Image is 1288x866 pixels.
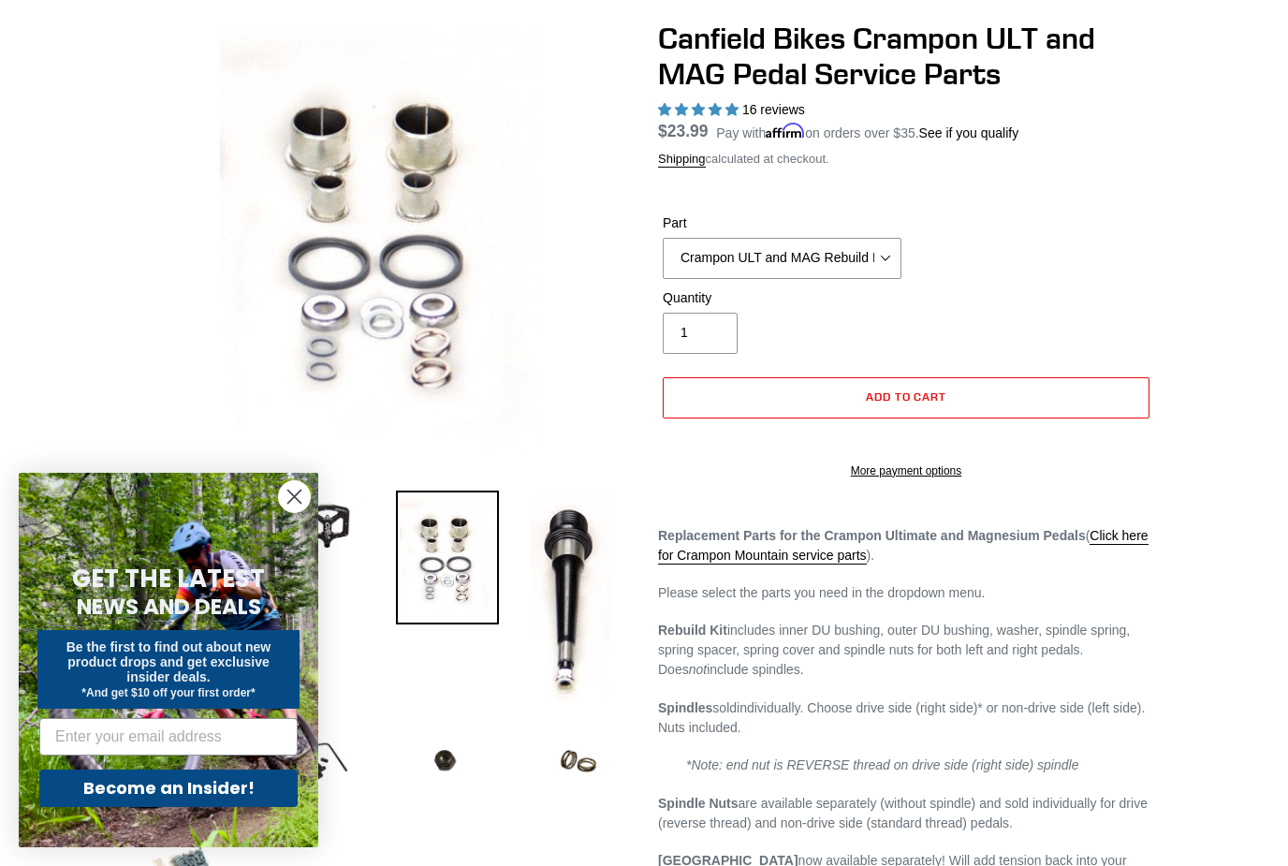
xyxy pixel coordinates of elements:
input: Enter your email address [39,718,298,756]
p: ( ). [658,526,1154,565]
p: individually. Choose drive side (right side)* or non-drive side (left side). Nuts included. [658,698,1154,738]
p: Please select the parts you need in the dropdown menu. [658,583,1154,603]
p: includes inner DU bushing, outer DU bushing, washer, spindle spring, spring spacer, spring cover ... [658,621,1154,680]
span: NEWS AND DEALS [77,592,261,622]
span: GET THE LATEST [72,562,265,595]
span: *And get $10 off your first order* [81,686,255,699]
img: Load image into Gallery viewer, Canfield Bikes Crampon ULT and MAG Pedal Service Parts [527,710,630,813]
a: More payment options [663,462,1149,479]
a: Shipping [658,152,706,168]
label: Quantity [663,288,901,308]
button: Become an Insider! [39,770,298,807]
a: Click here for Crampon Mountain service parts [658,528,1149,565]
strong: Spindle Nuts [658,796,739,811]
strong: Rebuild Kit [658,623,727,638]
span: Be the first to find out about new product drops and get exclusive insider deals. [66,639,271,684]
img: Load image into Gallery viewer, Canfield Bikes Crampon ULT and MAG Pedal Service Parts [396,710,499,807]
strong: Replacement Parts for the Crampon Ultimate and Magnesium Pedals [658,528,1086,543]
a: See if you qualify - Learn more about Affirm Financing (opens in modal) [919,125,1019,140]
div: calculated at checkout. [658,150,1154,169]
img: Load image into Gallery viewer, Canfield Bikes Crampon ULT and MAG Pedal Service Parts [396,491,499,624]
span: 5.00 stars [658,102,742,117]
p: Pay with on orders over $35. [716,119,1018,143]
button: Add to cart [663,377,1149,418]
h1: Canfield Bikes Crampon ULT and MAG Pedal Service Parts [658,21,1154,93]
img: Load image into Gallery viewer, Canfield Bikes Crampon ULT and MAG Pedal Service Parts [527,491,614,704]
em: not [689,662,707,677]
em: *Note: end nut is REVERSE thread on drive side (right side) spindle [686,757,1078,772]
span: Add to cart [866,389,947,404]
span: $23.99 [658,122,709,140]
label: Part [663,213,901,233]
button: Close dialog [278,480,311,513]
p: are available separately (without spindle) and sold individually for drive (reverse thread) and n... [658,794,1154,833]
span: sold [712,700,737,715]
span: 16 reviews [742,102,805,117]
strong: Spindles [658,700,712,715]
span: Affirm [766,123,805,139]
